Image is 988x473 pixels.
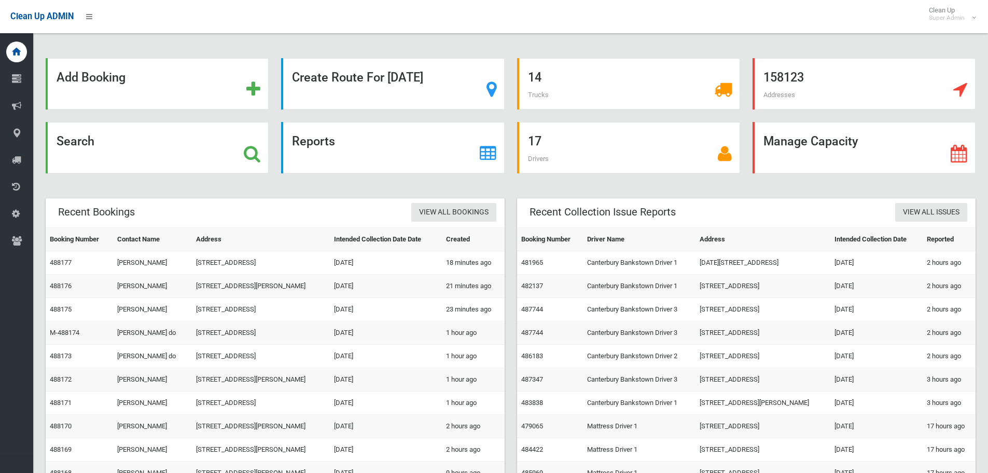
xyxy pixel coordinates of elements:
[442,391,505,415] td: 1 hour ago
[830,251,923,275] td: [DATE]
[517,58,740,110] a: 14 Trucks
[113,391,191,415] td: [PERSON_NAME]
[521,399,543,407] a: 483838
[50,259,72,266] a: 488177
[923,298,976,321] td: 2 hours ago
[113,321,191,345] td: [PERSON_NAME] do
[442,368,505,391] td: 1 hour ago
[830,298,923,321] td: [DATE]
[923,438,976,462] td: 17 hours ago
[113,298,191,321] td: [PERSON_NAME]
[763,91,795,99] span: Addresses
[528,134,541,148] strong: 17
[442,321,505,345] td: 1 hour ago
[411,203,496,222] a: View All Bookings
[528,91,549,99] span: Trucks
[583,415,696,438] td: Mattress Driver 1
[442,251,505,275] td: 18 minutes ago
[923,345,976,368] td: 2 hours ago
[583,391,696,415] td: Canterbury Bankstown Driver 1
[923,251,976,275] td: 2 hours ago
[50,445,72,453] a: 488169
[583,228,696,251] th: Driver Name
[50,282,72,290] a: 488176
[192,391,330,415] td: [STREET_ADDRESS]
[583,251,696,275] td: Canterbury Bankstown Driver 1
[583,321,696,345] td: Canterbury Bankstown Driver 3
[330,251,442,275] td: [DATE]
[330,345,442,368] td: [DATE]
[830,321,923,345] td: [DATE]
[521,352,543,360] a: 486183
[924,6,975,22] span: Clean Up
[330,321,442,345] td: [DATE]
[192,251,330,275] td: [STREET_ADDRESS]
[695,251,830,275] td: [DATE][STREET_ADDRESS]
[330,298,442,321] td: [DATE]
[442,228,505,251] th: Created
[923,415,976,438] td: 17 hours ago
[830,415,923,438] td: [DATE]
[830,391,923,415] td: [DATE]
[50,305,72,313] a: 488175
[517,228,583,251] th: Booking Number
[46,228,113,251] th: Booking Number
[830,228,923,251] th: Intended Collection Date
[281,122,504,173] a: Reports
[113,251,191,275] td: [PERSON_NAME]
[292,134,335,148] strong: Reports
[113,275,191,298] td: [PERSON_NAME]
[695,228,830,251] th: Address
[192,321,330,345] td: [STREET_ADDRESS]
[192,415,330,438] td: [STREET_ADDRESS][PERSON_NAME]
[50,399,72,407] a: 488171
[113,228,191,251] th: Contact Name
[583,438,696,462] td: Mattress Driver 1
[192,298,330,321] td: [STREET_ADDRESS]
[753,122,976,173] a: Manage Capacity
[50,329,79,336] a: M-488174
[46,122,269,173] a: Search
[46,58,269,110] a: Add Booking
[830,368,923,391] td: [DATE]
[695,368,830,391] td: [STREET_ADDRESS]
[695,391,830,415] td: [STREET_ADDRESS][PERSON_NAME]
[695,275,830,298] td: [STREET_ADDRESS]
[521,422,543,430] a: 479065
[57,134,94,148] strong: Search
[330,368,442,391] td: [DATE]
[895,203,967,222] a: View All Issues
[521,329,543,336] a: 487744
[521,445,543,453] a: 484422
[763,70,804,85] strong: 158123
[521,282,543,290] a: 482137
[923,275,976,298] td: 2 hours ago
[695,321,830,345] td: [STREET_ADDRESS]
[192,228,330,251] th: Address
[292,70,423,85] strong: Create Route For [DATE]
[50,352,72,360] a: 488173
[442,298,505,321] td: 23 minutes ago
[192,438,330,462] td: [STREET_ADDRESS][PERSON_NAME]
[330,438,442,462] td: [DATE]
[753,58,976,110] a: 158123 Addresses
[763,134,858,148] strong: Manage Capacity
[695,345,830,368] td: [STREET_ADDRESS]
[192,345,330,368] td: [STREET_ADDRESS]
[695,438,830,462] td: [STREET_ADDRESS]
[923,321,976,345] td: 2 hours ago
[10,11,74,21] span: Clean Up ADMIN
[113,345,191,368] td: [PERSON_NAME] do
[330,228,442,251] th: Intended Collection Date Date
[517,122,740,173] a: 17 Drivers
[923,391,976,415] td: 3 hours ago
[583,368,696,391] td: Canterbury Bankstown Driver 3
[521,259,543,266] a: 481965
[330,415,442,438] td: [DATE]
[521,375,543,383] a: 487347
[521,305,543,313] a: 487744
[46,202,147,222] header: Recent Bookings
[442,415,505,438] td: 2 hours ago
[113,415,191,438] td: [PERSON_NAME]
[528,155,549,163] span: Drivers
